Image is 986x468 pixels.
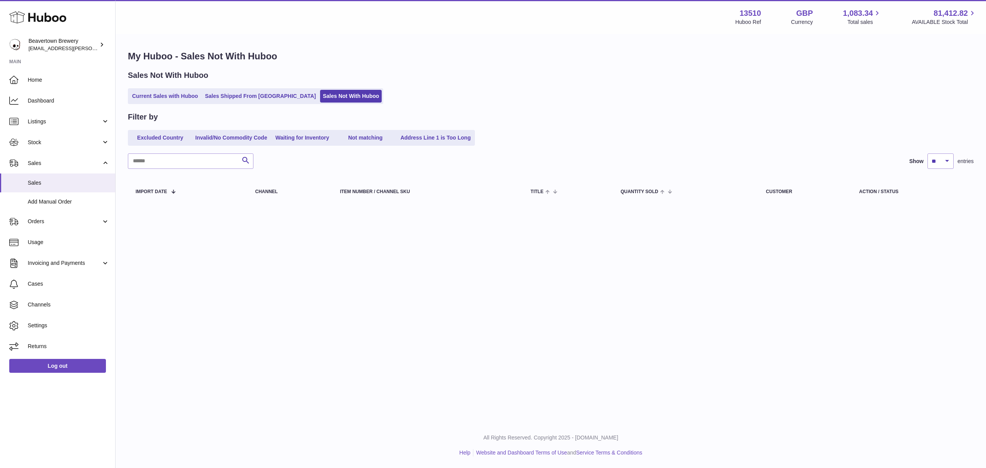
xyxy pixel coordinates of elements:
div: Huboo Ref [735,19,761,26]
span: Settings [28,322,109,329]
span: Sales [28,160,101,167]
a: Waiting for Inventory [272,131,333,144]
div: Customer [766,189,844,194]
strong: 13510 [739,8,761,19]
a: Address Line 1 is Too Long [398,131,474,144]
a: 1,083.34 Total sales [843,8,882,26]
span: Usage [28,239,109,246]
h2: Sales Not With Huboo [128,70,208,81]
div: Item Number / Channel SKU [340,189,515,194]
div: Channel [255,189,324,194]
span: Import date [136,189,167,194]
h2: Filter by [128,112,158,122]
span: Dashboard [28,97,109,104]
a: 81,412.82 AVAILABLE Stock Total [912,8,977,26]
span: [EMAIL_ADDRESS][PERSON_NAME][DOMAIN_NAME] [29,45,154,51]
span: Listings [28,118,101,125]
p: All Rights Reserved. Copyright 2025 - [DOMAIN_NAME] [122,434,980,441]
span: Total sales [847,19,882,26]
span: Channels [28,301,109,308]
label: Show [909,158,924,165]
span: 1,083.34 [843,8,873,19]
span: 81,412.82 [934,8,968,19]
span: Quantity Sold [620,189,658,194]
a: Current Sales with Huboo [129,90,201,103]
span: Sales [28,179,109,187]
span: Returns [28,343,109,350]
a: Sales Shipped From [GEOGRAPHIC_DATA] [202,90,319,103]
span: Add Manual Order [28,198,109,205]
li: and [473,449,642,456]
span: Invoicing and Payments [28,259,101,267]
a: Invalid/No Commodity Code [193,131,270,144]
h1: My Huboo - Sales Not With Huboo [128,50,974,62]
a: Sales Not With Huboo [320,90,382,103]
span: Cases [28,280,109,288]
span: Title [531,189,543,194]
span: Stock [28,139,101,146]
a: Not matching [335,131,396,144]
span: Home [28,76,109,84]
span: AVAILABLE Stock Total [912,19,977,26]
a: Help [459,449,471,456]
a: Website and Dashboard Terms of Use [476,449,567,456]
a: Service Terms & Conditions [576,449,642,456]
a: Log out [9,359,106,373]
span: Orders [28,218,101,225]
span: entries [957,158,974,165]
div: Currency [791,19,813,26]
strong: GBP [796,8,813,19]
div: Action / Status [859,189,966,194]
img: kit.lowe@beavertownbrewery.co.uk [9,39,21,51]
div: Beavertown Brewery [29,37,98,52]
a: Excluded Country [129,131,191,144]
